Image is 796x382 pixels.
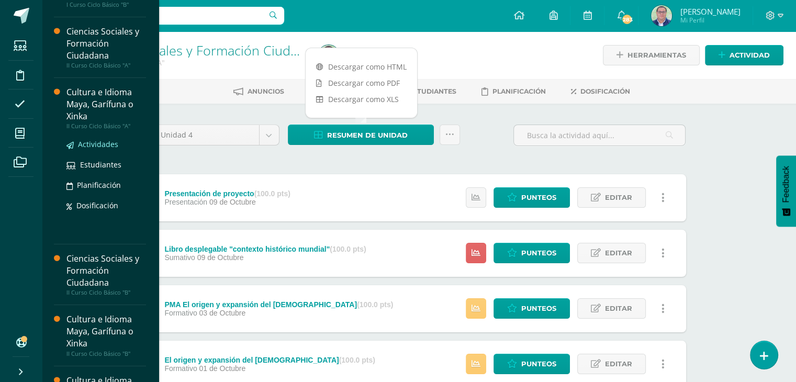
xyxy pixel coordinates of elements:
[357,300,393,309] strong: (100.0 pts)
[521,354,556,374] span: Punteos
[66,253,146,289] div: Ciencias Sociales y Formación Ciudadana
[621,14,633,25] span: 283
[197,253,244,262] span: 09 de Octubre
[66,159,146,171] a: Estudiantes
[164,364,197,373] span: Formativo
[164,253,195,262] span: Sumativo
[492,87,546,95] span: Planificación
[82,58,306,68] div: II Curso Ciclo Básico 'A'
[680,16,740,25] span: Mi Perfil
[288,125,434,145] a: Resumen de unidad
[521,188,556,207] span: Punteos
[164,198,207,206] span: Presentación
[318,45,339,66] img: eac5640a810b8dcfe6ce893a14069202.png
[494,243,570,263] a: Punteos
[78,139,118,149] span: Actividades
[66,26,146,62] div: Ciencias Sociales y Formación Ciudadana
[776,155,796,227] button: Feedback - Mostrar encuesta
[77,180,121,190] span: Planificación
[66,199,146,211] a: Dosificación
[306,59,417,75] a: Descargar como HTML
[514,125,685,145] input: Busca la actividad aquí...
[339,356,375,364] strong: (100.0 pts)
[66,122,146,130] div: II Curso Ciclo Básico "A"
[66,1,146,8] div: I Curso Ciclo Básico "B"
[705,45,783,65] a: Actividad
[164,300,393,309] div: PMA El origen y expansión del [DEMOGRAPHIC_DATA]
[66,26,146,69] a: Ciencias Sociales y Formación CiudadanaII Curso Ciclo Básico "A"
[209,198,256,206] span: 09 de Octubre
[521,299,556,318] span: Punteos
[66,86,146,130] a: Cultura e Idioma Maya, Garífuna o XinkaII Curso Ciclo Básico "A"
[66,313,146,350] div: Cultura e Idioma Maya, Garífuna o Xinka
[164,189,290,198] div: Presentación de proyecto
[164,245,366,253] div: Libro desplegable "contexto histórico mundial"
[651,5,672,26] img: eac5640a810b8dcfe6ce893a14069202.png
[66,62,146,69] div: II Curso Ciclo Básico "A"
[580,87,630,95] span: Dosificación
[605,243,632,263] span: Editar
[330,245,366,253] strong: (100.0 pts)
[327,126,408,145] span: Resumen de unidad
[66,289,146,296] div: II Curso Ciclo Básico "B"
[521,243,556,263] span: Punteos
[76,200,118,210] span: Dosificación
[306,75,417,91] a: Descargar como PDF
[153,125,279,145] a: Unidad 4
[494,354,570,374] a: Punteos
[494,298,570,319] a: Punteos
[49,7,284,25] input: Busca un usuario...
[306,91,417,107] a: Descargar como XLS
[730,46,770,65] span: Actividad
[80,160,121,170] span: Estudiantes
[82,41,327,59] a: Ciencias Sociales y Formación Ciudadana
[66,350,146,357] div: II Curso Ciclo Básico "B"
[409,87,456,95] span: Estudiantes
[164,309,197,317] span: Formativo
[66,253,146,296] a: Ciencias Sociales y Formación CiudadanaII Curso Ciclo Básico "B"
[66,138,146,150] a: Actividades
[627,46,686,65] span: Herramientas
[605,188,632,207] span: Editar
[164,356,375,364] div: El origen y expansión del [DEMOGRAPHIC_DATA]
[248,87,284,95] span: Anuncios
[394,83,456,100] a: Estudiantes
[494,187,570,208] a: Punteos
[66,313,146,357] a: Cultura e Idioma Maya, Garífuna o XinkaII Curso Ciclo Básico "B"
[233,83,284,100] a: Anuncios
[680,6,740,17] span: [PERSON_NAME]
[66,86,146,122] div: Cultura e Idioma Maya, Garífuna o Xinka
[161,125,251,145] span: Unidad 4
[199,364,246,373] span: 01 de Octubre
[199,309,246,317] span: 03 de Octubre
[603,45,700,65] a: Herramientas
[66,179,146,191] a: Planificación
[254,189,290,198] strong: (100.0 pts)
[605,354,632,374] span: Editar
[605,299,632,318] span: Editar
[781,166,791,203] span: Feedback
[481,83,546,100] a: Planificación
[82,43,306,58] h1: Ciencias Sociales y Formación Ciudadana
[571,83,630,100] a: Dosificación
